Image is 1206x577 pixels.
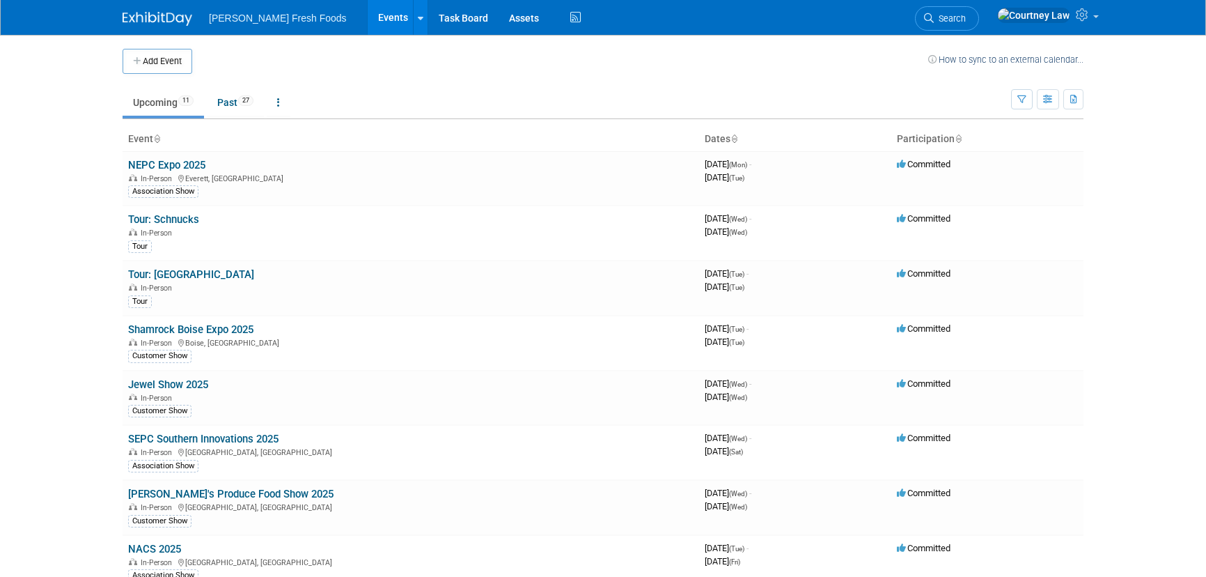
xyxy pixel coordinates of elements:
img: In-Person Event [129,174,137,181]
div: [GEOGRAPHIC_DATA], [GEOGRAPHIC_DATA] [128,446,694,457]
span: [DATE] [705,226,747,237]
span: [DATE] [705,556,740,567]
th: Dates [699,128,891,151]
span: [DATE] [705,213,751,224]
span: [DATE] [705,488,751,498]
span: (Wed) [729,215,747,223]
span: (Fri) [729,558,740,566]
span: [DATE] [705,543,749,553]
span: [DATE] [705,446,743,456]
a: Past27 [207,89,264,116]
span: [DATE] [705,159,751,169]
span: (Tue) [729,339,744,346]
a: NACS 2025 [128,543,181,555]
span: - [749,159,751,169]
span: - [746,323,749,334]
span: Committed [897,433,950,443]
a: SEPC Southern Innovations 2025 [128,433,279,445]
span: Committed [897,488,950,498]
span: (Wed) [729,490,747,498]
span: [DATE] [705,337,744,347]
th: Participation [891,128,1083,151]
a: Sort by Event Name [153,133,160,144]
span: Search [934,13,966,24]
div: [GEOGRAPHIC_DATA], [GEOGRAPHIC_DATA] [128,501,694,512]
span: [DATE] [705,268,749,279]
img: In-Person Event [129,339,137,346]
span: (Tue) [729,270,744,278]
span: [DATE] [705,378,751,389]
img: In-Person Event [129,503,137,510]
div: Customer Show [128,350,191,362]
span: (Tue) [729,174,744,182]
img: In-Person Event [129,448,137,455]
div: Association Show [128,185,198,198]
span: In-Person [141,339,176,348]
span: 11 [178,95,194,106]
span: In-Person [141,448,176,457]
span: (Wed) [729,503,747,511]
a: [PERSON_NAME]'s Produce Food Show 2025 [128,488,334,500]
div: Tour [128,295,152,308]
span: In-Person [141,558,176,567]
span: (Wed) [729,435,747,443]
div: Association Show [128,460,198,472]
img: In-Person Event [129,558,137,565]
a: Sort by Participation Type [955,133,962,144]
a: How to sync to an external calendar... [928,54,1083,65]
span: (Tue) [729,284,744,291]
span: In-Person [141,394,176,403]
span: (Sat) [729,448,743,456]
span: (Wed) [729,229,747,236]
button: Add Event [123,49,192,74]
span: (Mon) [729,161,747,169]
span: Committed [897,543,950,553]
a: Sort by Start Date [730,133,737,144]
span: Committed [897,268,950,279]
div: Everett, [GEOGRAPHIC_DATA] [128,172,694,183]
img: In-Person Event [129,284,137,291]
a: NEPC Expo 2025 [128,159,205,171]
span: [DATE] [705,392,747,402]
span: [DATE] [705,501,747,511]
span: (Wed) [729,394,747,401]
img: ExhibitDay [123,12,192,26]
span: (Tue) [729,325,744,333]
span: (Wed) [729,380,747,388]
img: Courtney Law [997,8,1070,23]
div: [GEOGRAPHIC_DATA], [GEOGRAPHIC_DATA] [128,556,694,567]
span: [DATE] [705,323,749,334]
a: Shamrock Boise Expo 2025 [128,323,253,336]
span: Committed [897,213,950,224]
span: [DATE] [705,282,744,292]
a: Jewel Show 2025 [128,378,208,391]
span: [PERSON_NAME] Fresh Foods [209,13,347,24]
span: Committed [897,378,950,389]
span: [DATE] [705,172,744,183]
div: Customer Show [128,515,191,528]
a: Tour: Schnucks [128,213,199,226]
div: Customer Show [128,405,191,417]
span: - [749,488,751,498]
th: Event [123,128,699,151]
span: (Tue) [729,545,744,553]
img: In-Person Event [129,229,137,236]
span: Committed [897,323,950,334]
span: Committed [897,159,950,169]
a: Upcoming11 [123,89,204,116]
span: [DATE] [705,433,751,443]
a: Search [915,6,979,31]
div: Boise, [GEOGRAPHIC_DATA] [128,337,694,348]
span: In-Person [141,284,176,293]
img: In-Person Event [129,394,137,401]
span: - [749,213,751,224]
span: In-Person [141,503,176,512]
span: - [749,378,751,389]
span: 27 [238,95,253,106]
span: In-Person [141,174,176,183]
div: Tour [128,240,152,253]
a: Tour: [GEOGRAPHIC_DATA] [128,268,254,281]
span: - [749,433,751,443]
span: - [746,268,749,279]
span: - [746,543,749,553]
